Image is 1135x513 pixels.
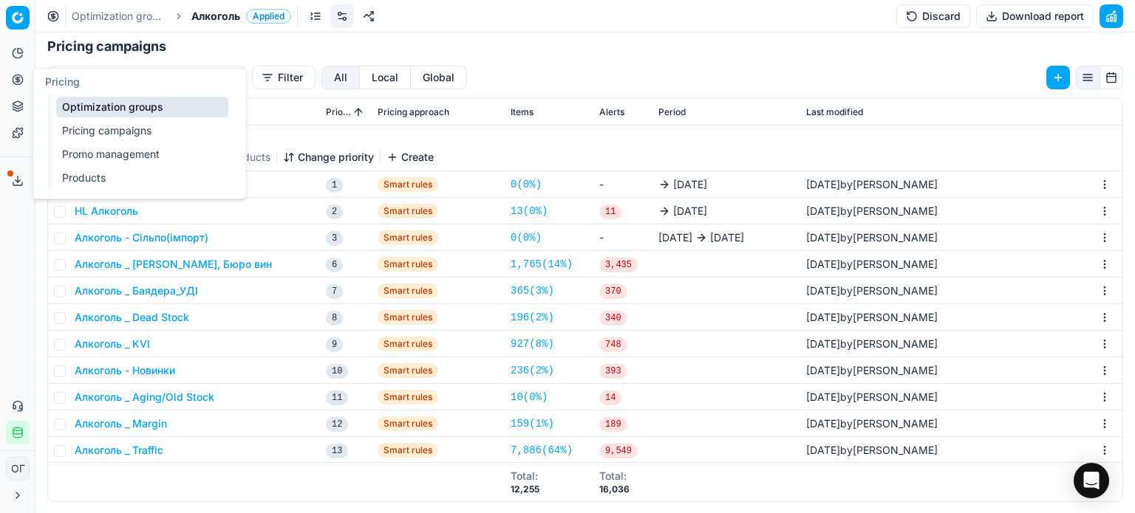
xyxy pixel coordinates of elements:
span: 11 [599,204,621,219]
span: 6 [326,258,343,272]
span: Last modified [806,106,863,118]
a: 365(3%) [511,283,554,298]
span: Period [658,106,686,118]
span: 3 [326,231,343,246]
span: Pricing approach [378,106,449,118]
span: [DATE] [806,311,840,323]
button: Алкоголь _ Dead Stock [75,310,189,325]
div: by [PERSON_NAME] [806,443,938,458]
span: 10 [326,364,348,379]
span: Items [511,106,534,118]
a: 1,765(14%) [511,257,573,272]
a: 10(0%) [511,390,548,404]
button: Алкоголь - Новинки [75,363,175,378]
span: 9,549 [599,444,638,458]
span: 14 [599,390,621,405]
span: [DATE] [806,284,840,297]
div: Total : [599,469,630,483]
div: by [PERSON_NAME] [806,257,938,272]
button: Алкоголь _ Margin [75,416,167,431]
span: Priority [326,106,351,118]
button: Алкоголь - Сільпо(імпорт) [75,230,208,245]
span: Smart rules [378,416,438,431]
nav: breadcrumb [72,9,291,24]
a: Products [56,168,228,188]
span: [DATE] [806,417,840,430]
span: 748 [599,337,627,352]
span: Smart rules [378,257,438,272]
div: by [PERSON_NAME] [806,363,938,378]
span: 1 [326,178,343,193]
a: 159(1%) [511,416,554,431]
td: - [593,224,652,251]
span: [DATE] [806,444,840,456]
span: [DATE] [658,230,692,245]
div: by [PERSON_NAME] [806,416,938,431]
span: Applied [246,9,291,24]
button: Алкоголь _ Баядера_УДІ [75,283,198,298]
button: local [360,66,411,89]
span: Pricing [45,75,80,88]
span: 8 [326,311,343,326]
span: Smart rules [378,283,438,298]
span: Smart rules [378,390,438,404]
div: by [PERSON_NAME] [806,310,938,325]
span: Smart rules [378,337,438,351]
a: Promo management [56,144,228,165]
h1: Pricing campaigns [35,36,1135,57]
span: 2 [326,204,343,219]
span: АлкогольApplied [191,9,291,24]
div: 12,255 [511,483,539,495]
a: Pricing campaigns [56,120,228,141]
span: [DATE] [806,390,840,403]
a: 236(2%) [511,363,554,378]
button: Download report [976,4,1094,28]
span: [DATE] [806,364,840,376]
div: Total : [511,469,539,483]
span: Алкоголь [191,9,240,24]
span: 13 [326,444,348,458]
span: 393 [599,364,627,379]
span: Smart rules [378,230,438,245]
span: 3,435 [599,258,638,272]
span: Smart rules [378,310,438,325]
span: 370 [599,284,627,299]
span: [DATE] [806,204,840,217]
span: 9 [326,337,343,352]
span: [DATE] [806,258,840,270]
button: ОГ [6,457,30,481]
span: [DATE] [710,230,744,245]
span: Alerts [599,106,624,118]
span: Smart rules [378,363,438,378]
a: Optimization groups [72,9,166,24]
span: [DATE] [806,337,840,350]
a: 0(0%) [511,177,542,192]
h5: Алкоголь [78,129,434,144]
button: Sorted by Priority ascending [351,105,366,120]
button: Change priority [283,150,374,165]
div: 16,036 [599,483,630,495]
button: HL Алкоголь [75,204,138,218]
span: 12 [326,417,348,432]
span: Smart rules [378,177,438,192]
button: Create [386,150,434,165]
span: Smart rules [378,204,438,218]
div: by [PERSON_NAME] [806,177,938,192]
span: 340 [599,311,627,326]
a: 0(0%) [511,230,542,245]
td: - [593,171,652,198]
a: 196(2%) [511,310,554,325]
a: Optimization groups [56,97,228,117]
div: by [PERSON_NAME] [806,230,938,245]
span: [DATE] [673,177,707,192]
button: Алкоголь _ [PERSON_NAME], Бюро вин [75,257,272,272]
span: [DATE] [806,231,840,244]
a: 7,886(64%) [511,443,573,458]
button: Алкоголь _ Traffic [75,443,163,458]
div: by [PERSON_NAME] [806,390,938,404]
div: Open Intercom Messenger [1074,463,1109,498]
span: 7 [326,284,343,299]
div: by [PERSON_NAME] [806,204,938,218]
button: all [321,66,360,89]
button: global [411,66,467,89]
